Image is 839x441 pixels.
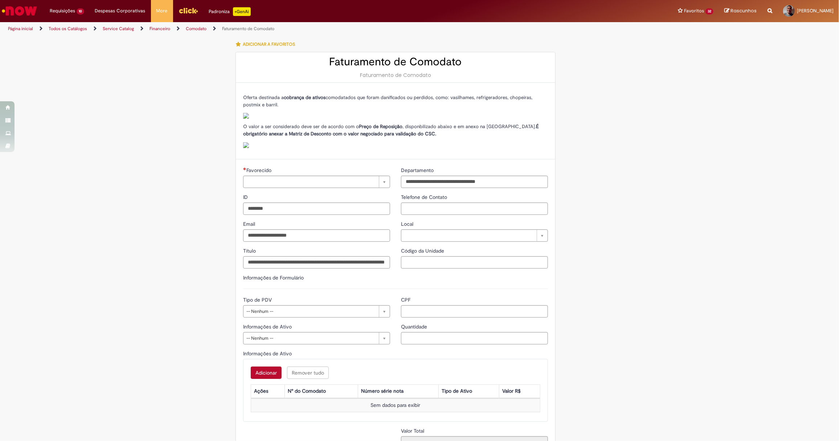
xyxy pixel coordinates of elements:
span: -- Nenhum -- [246,332,375,344]
a: Financeiro [150,26,170,32]
a: Service Catalog [103,26,134,32]
img: click_logo_yellow_360x200.png [179,5,198,16]
button: Add a row for Informações de Ativo [251,367,282,379]
span: Título [243,248,257,254]
strong: É obrigatório anexar a Matriz de Desconto com o valor negociado para validação do CSC. [243,123,539,137]
span: Tipo de PDV [243,297,273,303]
a: Todos os Catálogos [49,26,87,32]
span: Código da Unidade [401,248,446,254]
strong: Preço de Reposição [359,123,402,130]
span: Quantidade [401,323,429,330]
img: sys_attachment.do [243,113,249,119]
input: Telefone de Contato [401,203,548,215]
span: Despesas Corporativas [95,7,146,15]
span: CPF [401,297,412,303]
span: Rascunhos [730,7,757,14]
a: Rascunhos [724,8,757,15]
button: Adicionar a Favoritos [236,37,299,52]
span: ID [243,194,249,200]
th: Valor R$ [499,384,540,398]
span: Adicionar a Favoritos [243,41,295,47]
td: Sem dados para exibir [251,399,540,412]
span: O valor a ser considerado deve ser de acordo com o , disponbilizado abaixo e em anexo na [GEOGRAP... [243,123,539,137]
th: Ações [251,384,285,398]
p: +GenAi [233,7,251,16]
a: Comodato [186,26,206,32]
span: -- Nenhum -- [246,306,375,317]
label: Informações de Formulário [243,274,304,281]
input: Quantidade [401,332,548,344]
span: Email [243,221,257,227]
div: Padroniza [209,7,251,16]
input: CPF [401,305,548,318]
span: Necessários - Favorecido [246,167,273,173]
a: Página inicial [8,26,33,32]
span: 32 [705,8,713,15]
input: Título [243,256,390,269]
span: Favoritos [684,7,704,15]
th: Número série nota [358,384,438,398]
span: Somente leitura - Valor Total [401,428,426,434]
h2: Faturamento de Comodato [243,56,548,68]
span: [PERSON_NAME] [797,8,834,14]
span: Informações de Ativo [243,350,293,357]
input: ID [243,203,390,215]
span: 10 [77,8,84,15]
span: Departamento [401,167,435,173]
th: N° do Comodato [285,384,358,398]
span: More [156,7,168,15]
span: Oferta destinada a comodatados que foram danificados ou perdidos, como: vasilhames, refrigeradore... [243,94,532,108]
input: Email [243,229,390,242]
input: Departamento [401,176,548,188]
strong: cobrança de ativos [284,94,326,101]
span: Necessários [243,167,246,170]
span: Telefone de Contato [401,194,449,200]
a: Faturamento de Comodato [222,26,274,32]
img: sys_attachment.do [243,142,249,148]
span: Requisições [50,7,75,15]
ul: Trilhas de página [5,22,554,36]
img: ServiceNow [1,4,38,18]
span: Informações de Ativo [243,323,293,330]
div: Faturamento de Comodato [243,72,548,79]
a: Limpar campo Local [401,229,548,242]
input: Código da Unidade [401,256,548,269]
th: Tipo de Ativo [438,384,499,398]
span: Local [401,221,415,227]
a: Limpar campo Favorecido [243,176,390,188]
